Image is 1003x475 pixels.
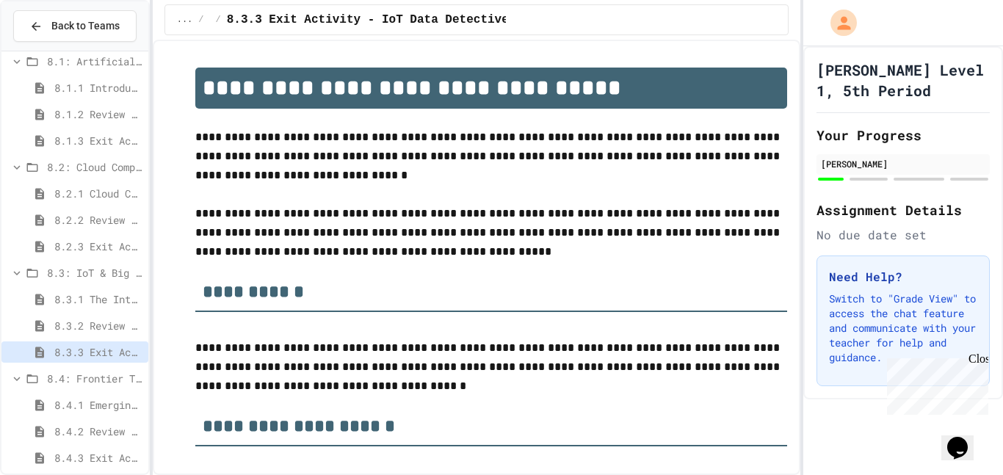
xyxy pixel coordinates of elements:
span: Back to Teams [51,18,120,34]
span: 8.3.2 Review - The Internet of Things and Big Data [54,318,142,333]
span: 8.4.3 Exit Activity - Future Tech Challenge [54,450,142,465]
div: [PERSON_NAME] [821,157,985,170]
h2: Your Progress [816,125,990,145]
p: Switch to "Grade View" to access the chat feature and communicate with your teacher for help and ... [829,291,977,365]
h3: Need Help? [829,268,977,286]
span: 8.3.3 Exit Activity - IoT Data Detective Challenge [54,344,142,360]
span: 8.1.1 Introduction to Artificial Intelligence [54,80,142,95]
span: 8.1: Artificial Intelligence Basics [47,54,142,69]
span: 8.3.1 The Internet of Things and Big Data: Our Connected Digital World [54,291,142,307]
span: 8.1.3 Exit Activity - AI Detective [54,133,142,148]
span: 8.3: IoT & Big Data [47,265,142,280]
span: / [216,14,221,26]
span: 8.2: Cloud Computing [47,159,142,175]
h1: [PERSON_NAME] Level 1, 5th Period [816,59,990,101]
span: ... [177,14,193,26]
div: No due date set [816,226,990,244]
span: 8.4.1 Emerging Technologies: Shaping Our Digital Future [54,397,142,413]
span: 8.4.2 Review - Emerging Technologies: Shaping Our Digital Future [54,424,142,439]
span: 8.2.2 Review - Cloud Computing [54,212,142,228]
span: 8.4: Frontier Tech Spotlight [47,371,142,386]
iframe: chat widget [881,352,988,415]
iframe: chat widget [941,416,988,460]
span: 8.2.1 Cloud Computing: Transforming the Digital World [54,186,142,201]
div: My Account [815,6,861,40]
h2: Assignment Details [816,200,990,220]
span: 8.1.2 Review - Introduction to Artificial Intelligence [54,106,142,122]
span: / [198,14,203,26]
div: Chat with us now!Close [6,6,101,93]
span: 8.3.3 Exit Activity - IoT Data Detective Challenge [227,11,579,29]
button: Back to Teams [13,10,137,42]
span: 8.2.3 Exit Activity - Cloud Service Detective [54,239,142,254]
